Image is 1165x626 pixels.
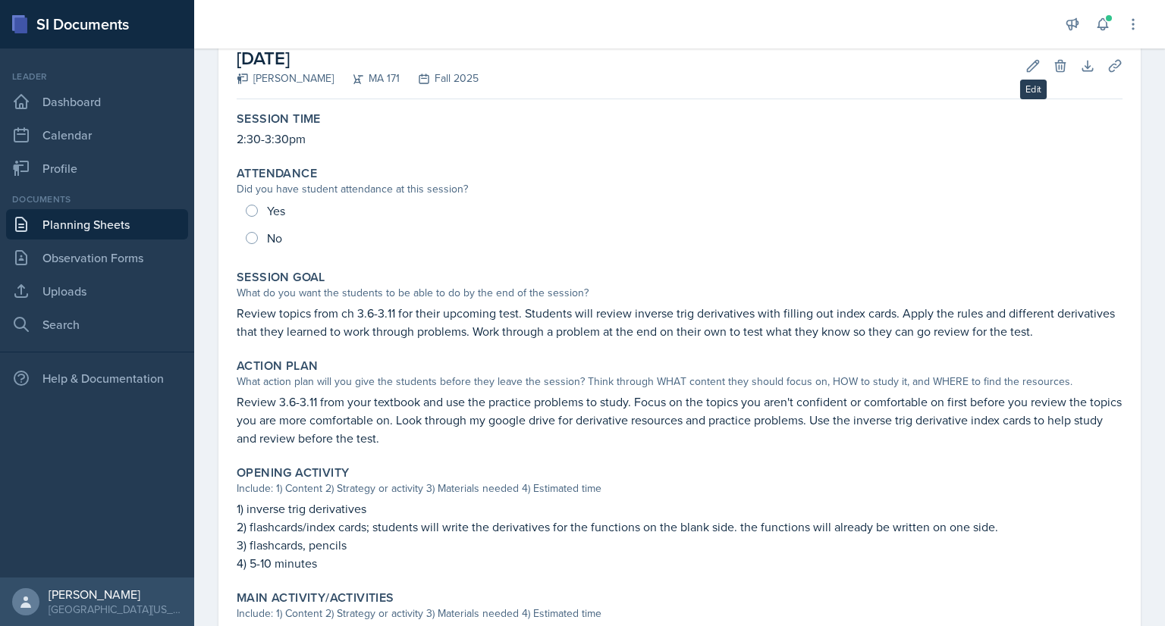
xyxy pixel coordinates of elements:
[6,86,188,117] a: Dashboard
[6,153,188,183] a: Profile
[237,465,349,480] label: Opening Activity
[237,70,334,86] div: [PERSON_NAME]
[49,587,182,602] div: [PERSON_NAME]
[237,480,1123,496] div: Include: 1) Content 2) Strategy or activity 3) Materials needed 4) Estimated time
[237,285,1123,301] div: What do you want the students to be able to do by the end of the session?
[6,276,188,306] a: Uploads
[237,166,317,181] label: Attendance
[6,192,188,206] div: Documents
[237,606,1123,621] div: Include: 1) Content 2) Strategy or activity 3) Materials needed 4) Estimated time
[237,518,1123,536] p: 2) flashcards/index cards; students will write the derivatives for the functions on the blank sid...
[237,181,1123,197] div: Did you have student attendance at this session?
[237,590,394,606] label: Main Activity/Activities
[237,499,1123,518] p: 1) inverse trig derivatives
[400,70,479,86] div: Fall 2025
[237,45,479,72] h2: [DATE]
[6,70,188,83] div: Leader
[6,209,188,239] a: Planning Sheets
[334,70,400,86] div: MA 171
[237,393,1123,447] p: Review 3.6-3.11 from your textbook and use the practice problems to study. Focus on the topics yo...
[237,270,325,285] label: Session Goal
[237,130,1123,148] p: 2:30-3:30pm
[6,120,188,150] a: Calendar
[237,374,1123,390] div: What action plan will you give the students before they leave the session? Think through WHAT con...
[6,309,188,340] a: Search
[49,602,182,617] div: [GEOGRAPHIC_DATA][US_STATE] in [GEOGRAPHIC_DATA]
[237,304,1123,340] p: Review topics from ch 3.6-3.11 for their upcoming test. Students will review inverse trig derivat...
[6,243,188,273] a: Observation Forms
[237,358,318,374] label: Action Plan
[237,111,321,127] label: Session Time
[237,536,1123,554] p: 3) flashcards, pencils
[237,554,1123,572] p: 4) 5-10 minutes
[6,363,188,393] div: Help & Documentation
[1019,52,1047,80] button: Edit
